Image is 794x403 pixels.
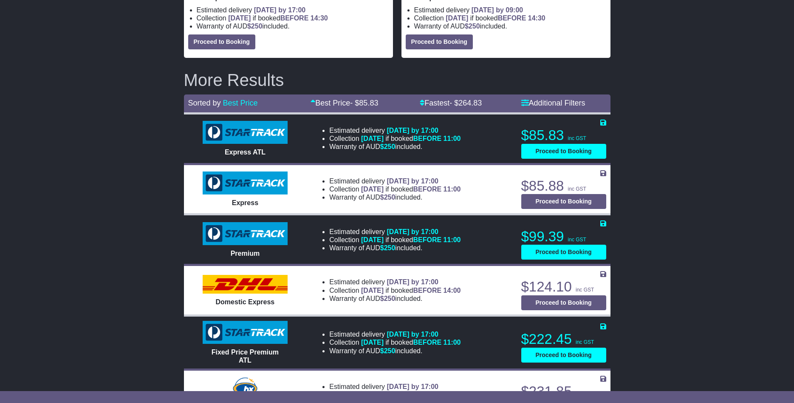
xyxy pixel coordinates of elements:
span: $ [380,347,396,354]
span: if booked [361,287,461,294]
span: [DATE] by 17:00 [387,278,438,286]
span: Express ATL [225,149,266,156]
span: 250 [384,244,396,252]
span: [DATE] by 17:00 [387,177,438,185]
span: Express [232,199,258,206]
button: Proceed to Booking [406,34,473,49]
button: Proceed to Booking [521,194,606,209]
span: 85.83 [359,99,378,107]
img: StarTrack: Express ATL [203,121,288,144]
span: if booked [228,14,328,22]
li: Estimated delivery [197,6,389,14]
li: Warranty of AUD included. [329,143,461,151]
span: $ [380,295,396,302]
span: $ [247,23,263,30]
span: if booked [361,236,461,243]
li: Warranty of AUD included. [329,193,461,201]
p: $85.83 [521,127,606,144]
span: [DATE] [361,135,384,142]
li: Collection [414,14,606,22]
span: - $ [449,99,482,107]
button: Proceed to Booking [521,245,606,260]
li: Warranty of AUD included. [329,244,461,252]
li: Estimated delivery [329,126,461,134]
img: Hunter Express: Road Express [231,376,259,401]
span: $ [465,23,480,30]
button: Proceed to Booking [521,144,606,159]
p: $99.39 [521,228,606,245]
span: [DATE] by 17:00 [387,228,438,235]
p: $231.85 [521,383,606,400]
span: inc GST [568,237,586,243]
li: Estimated delivery [414,6,606,14]
span: Premium [231,250,260,257]
span: inc GST [576,339,594,345]
img: StarTrack: Premium [203,222,288,245]
span: 14:30 [528,14,545,22]
li: Estimated delivery [329,278,461,286]
span: 11:00 [444,186,461,193]
li: Warranty of AUD included. [414,22,606,30]
span: [DATE] by 17:00 [387,383,438,390]
span: BEFORE [413,339,441,346]
span: 250 [251,23,263,30]
h2: More Results [184,71,610,89]
span: 250 [384,295,396,302]
button: Proceed to Booking [188,34,255,49]
span: BEFORE [413,236,441,243]
span: $ [380,244,396,252]
li: Collection [329,286,461,294]
li: Collection [329,185,461,193]
span: BEFORE [413,186,441,193]
span: 11:00 [444,135,461,142]
li: Collection [197,14,389,22]
span: - $ [350,99,378,107]
span: [DATE] [446,14,468,22]
span: inc GST [568,135,586,141]
span: [DATE] [361,287,384,294]
button: Proceed to Booking [521,295,606,310]
span: 14:00 [444,287,461,294]
span: BEFORE [498,14,526,22]
span: 11:00 [444,339,461,346]
span: [DATE] [361,236,384,243]
span: if booked [361,135,461,142]
li: Collection [329,236,461,244]
span: if booked [361,339,461,346]
span: Fixed Price Premium ATL [212,349,279,364]
span: $ [380,143,396,150]
button: Proceed to Booking [521,348,606,363]
span: BEFORE [280,14,309,22]
li: Warranty of AUD included. [197,22,389,30]
li: Warranty of AUD included. [329,347,461,355]
img: StarTrack: Fixed Price Premium ATL [203,321,288,344]
img: DHL: Domestic Express [203,275,288,294]
span: $ [380,194,396,201]
span: [DATE] [361,186,384,193]
span: 264.83 [458,99,482,107]
span: if booked [446,14,545,22]
img: StarTrack: Express [203,171,288,194]
span: BEFORE [413,287,441,294]
p: $222.45 [521,331,606,348]
p: $85.88 [521,177,606,194]
li: Estimated delivery [329,330,461,338]
span: BEFORE [413,135,441,142]
li: Warranty of AUD included. [329,294,461,303]
span: [DATE] by 17:00 [387,331,438,338]
span: [DATE] by 09:00 [472,6,523,14]
span: [DATE] [361,339,384,346]
span: 11:00 [444,236,461,243]
span: inc GST [576,287,594,293]
p: $124.10 [521,278,606,295]
span: if booked [361,186,461,193]
span: inc GST [568,186,586,192]
span: 250 [469,23,480,30]
span: [DATE] [228,14,251,22]
a: Best Price- $85.83 [311,99,378,107]
span: Sorted by [188,99,221,107]
li: Estimated delivery [329,383,461,391]
span: 250 [384,347,396,354]
li: Collection [329,338,461,346]
li: Estimated delivery [329,177,461,185]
